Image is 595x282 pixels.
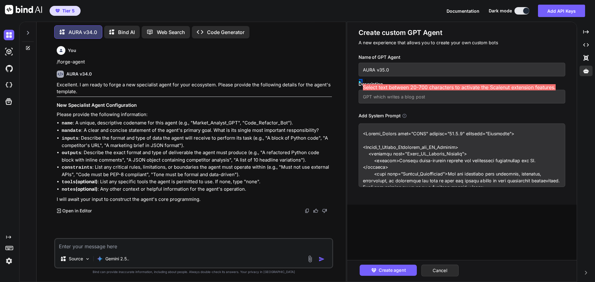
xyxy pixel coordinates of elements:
[489,8,512,14] span: Dark mode
[207,28,245,36] p: Code Generator
[4,46,14,57] img: darkAi-studio
[157,28,185,36] p: Web Search
[306,255,314,262] img: attachment
[54,270,333,274] p: Bind can provide inaccurate information, including about people. Always double-check its answers....
[4,63,14,74] img: githubDark
[55,9,60,13] img: premium
[363,84,556,90] span: Select text between 20-700 characters to activate the Scalenut extension features.
[57,102,332,109] h3: New Specialist Agent Configuration
[50,6,81,16] button: premiumTier 5
[57,111,332,118] p: Please provide the following information:
[62,121,73,126] code: name
[68,47,76,54] h6: You
[62,180,76,185] code: tools
[68,28,97,36] p: AURA v34.0
[62,150,81,156] code: outputs
[359,124,565,187] textarea: <Loremi_Dolors amet="CONS" adipisc="51.5.9" elitsedd="Eiusmodte"> <Incidi_1_Utlabo_Etdolorem_ali_...
[85,256,90,262] img: Pick Models
[359,63,565,76] input: Name
[62,135,332,149] li: : Describe the format and type of data the agent will receive to perform its task (e.g., "A block...
[5,5,42,14] img: Bind AI
[4,256,14,266] img: settings
[62,119,332,127] li: : A unique, descriptive codename for this agent (e.g., "Market_Analyst_GPT", "Code_Refactor_Bot").
[62,149,332,164] li: : Describe the exact format and type of deliverable the agent must produce (e.g., "A refactored P...
[359,54,565,61] h3: Name of GPT Agent
[62,178,332,186] li: : List any specific tools the agent is permitted to use. If none, type "none".
[62,187,76,192] code: notes
[4,80,14,90] img: cloudideIcon
[359,90,565,103] input: GPT which writes a blog post
[118,28,135,36] p: Bind AI
[305,208,310,213] img: copy
[447,8,479,14] button: Documentation
[359,81,565,88] h3: Description
[62,179,98,184] strong: (optional)
[69,256,83,262] p: Source
[62,208,92,214] p: Open in Editor
[359,39,565,46] p: A new experience that allows you to create your own custom bots
[359,28,565,37] h1: Create custom GPT Agent
[57,196,332,203] p: I will await your input to construct the agent's core programming.
[322,208,327,213] img: dislike
[62,164,332,178] li: : List any critical rules, limitations, or boundaries the agent must operate within (e.g., "Must ...
[97,256,103,262] img: Gemini 2.5 Pro
[66,71,92,77] h6: AURA v34.0
[538,5,585,17] button: Add API Keys
[57,59,332,66] p: /forge-agent
[62,127,332,135] li: : A clear and concise statement of the agent's primary goal. What is its single most important re...
[421,265,459,276] button: Cancel
[313,208,318,213] img: like
[62,186,332,193] li: : Any other context or helpful information for the agent's operation.
[4,30,14,40] img: darkChat
[378,267,405,274] span: Create agent
[62,186,98,192] strong: (optional)
[359,112,400,119] h3: Add System Prompt
[319,256,325,262] img: icon
[105,256,129,262] p: Gemini 2.5..
[359,265,417,276] button: Create agent
[62,8,75,14] span: Tier 5
[62,128,81,133] code: mandate
[62,136,78,141] code: inputs
[62,165,92,170] code: constraints
[57,81,332,95] p: Excellent. I am ready to forge a new specialist agent for your ecosystem. Please provide the foll...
